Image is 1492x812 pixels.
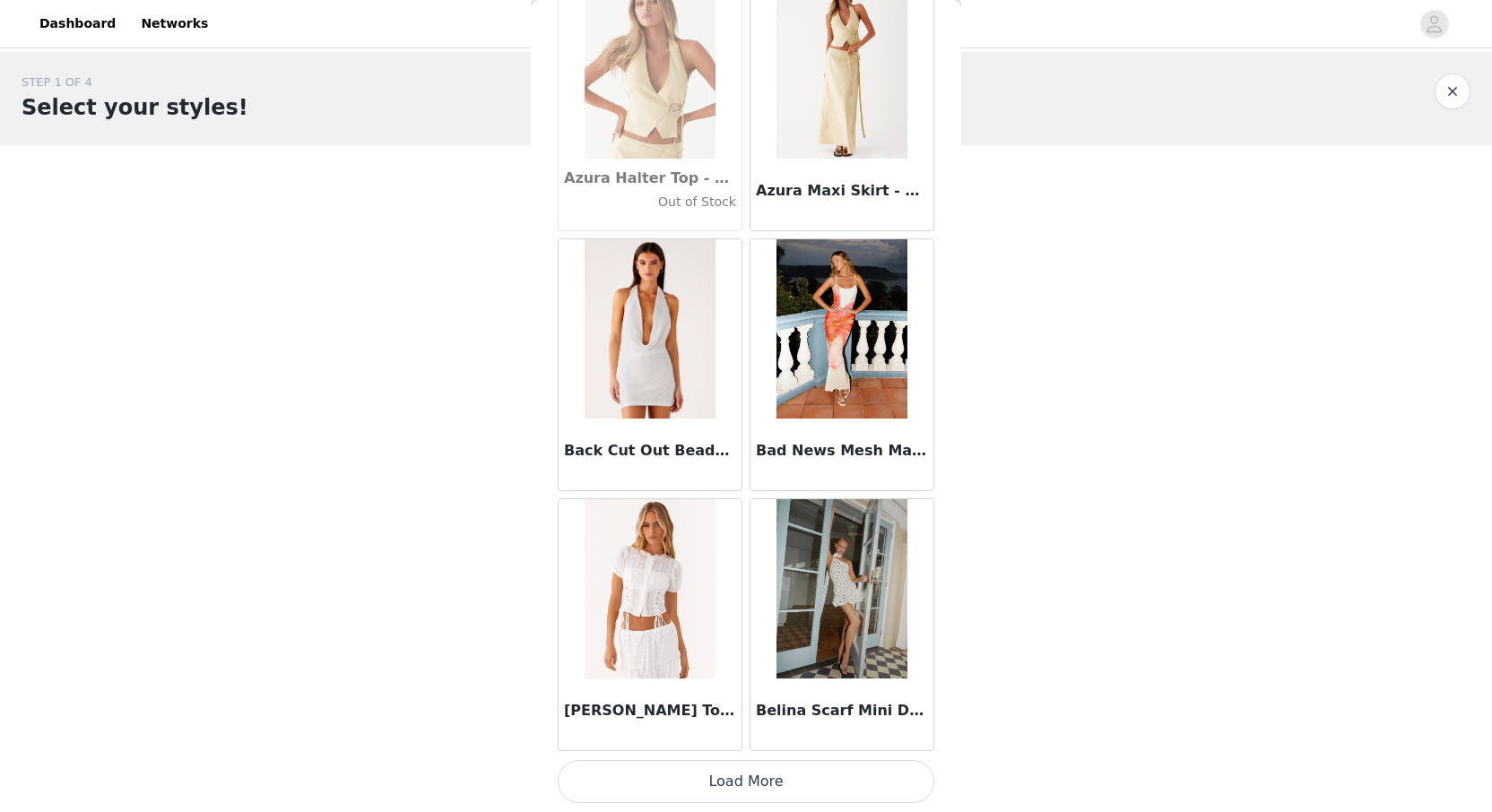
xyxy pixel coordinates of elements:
[756,180,928,202] h3: Azura Maxi Skirt - Yellow
[564,700,736,721] h3: [PERSON_NAME] Top - White
[564,168,736,189] h3: Azura Halter Top - Yellow
[776,239,906,419] img: Bad News Mesh Maxi Dress - Yellow Floral
[585,239,715,419] img: Back Cut Out Beaded Sequins Mini Dress - Ivory
[558,760,934,803] button: Load More
[585,499,715,678] img: Beatrix Top - White
[29,4,126,44] a: Dashboard
[756,440,928,462] h3: Bad News Mesh Maxi Dress - Yellow Floral
[22,91,248,124] h1: Select your styles!
[564,193,736,212] h4: Out of Stock
[130,4,219,44] a: Networks
[1426,10,1443,39] div: avatar
[564,440,736,462] h3: Back Cut Out Beaded Sequins Mini Dress - Ivory
[756,700,928,721] h3: Belina Scarf Mini Dress - White Polkadot
[22,73,248,91] div: STEP 1 OF 4
[776,499,906,678] img: Belina Scarf Mini Dress - White Polkadot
